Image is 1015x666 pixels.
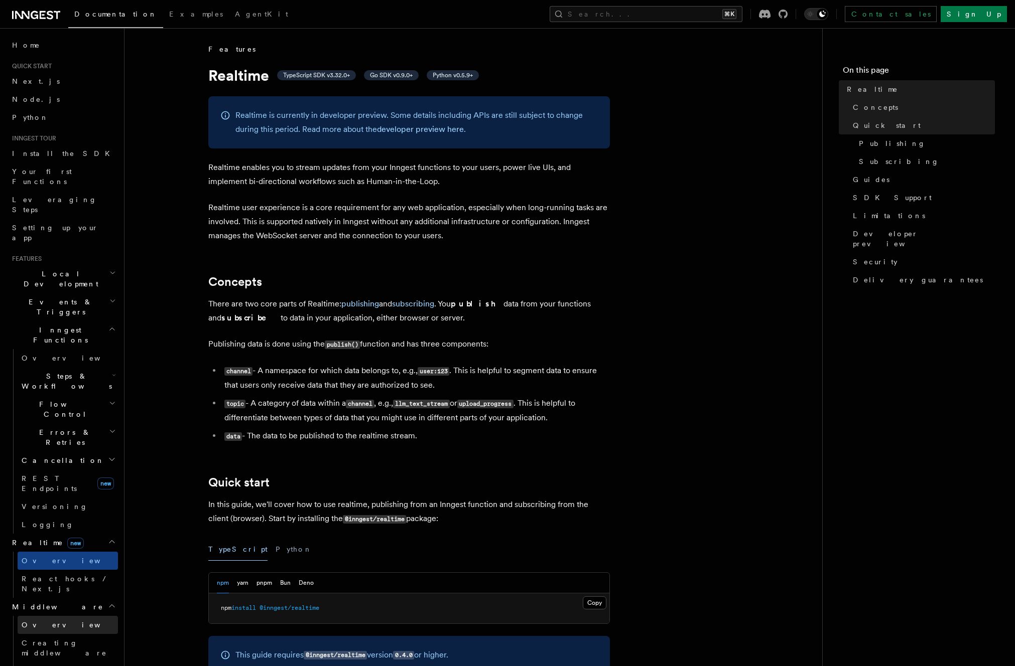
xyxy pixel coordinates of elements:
[8,255,42,263] span: Features
[8,269,109,289] span: Local Development
[853,229,995,249] span: Developer preview
[18,552,118,570] a: Overview
[325,341,360,349] code: publish()
[68,3,163,28] a: Documentation
[221,429,610,443] li: - The data to be published to the realtime stream.
[18,570,118,598] a: React hooks / Next.js
[849,225,995,253] a: Developer preview
[843,80,995,98] a: Realtime
[22,575,110,593] span: React hooks / Next.js
[845,6,937,22] a: Contact sales
[849,171,995,189] a: Guides
[208,201,610,243] p: Realtime user experience is a core requirement for any web application, especially when long-runn...
[418,367,449,376] code: user:123
[12,168,72,186] span: Your first Functions
[12,149,116,157] span: Install the SDK
[8,162,118,191] a: Your first Functions
[433,71,473,79] span: Python v0.5.9+
[163,3,229,27] a: Examples
[853,257,898,267] span: Security
[217,573,229,593] button: npm
[208,160,610,189] p: Realtime enables you to stream updates from your Inngest functions to your users, power live UIs,...
[849,98,995,116] a: Concepts
[722,9,736,19] kbd: ⌘K
[853,193,932,203] span: SDK Support
[853,275,983,285] span: Delivery guarantees
[849,253,995,271] a: Security
[8,552,118,598] div: Realtimenew
[8,134,56,142] span: Inngest tour
[208,337,610,352] p: Publishing data is done using the function and has three components:
[208,275,262,289] a: Concepts
[583,596,606,609] button: Copy
[377,124,464,134] a: developer preview here
[221,396,610,425] li: - A category of data within a , e.g., or . This is helpful to differentiate between types of data...
[8,325,108,345] span: Inngest Functions
[8,108,118,126] a: Python
[392,299,434,308] a: subscribing
[22,354,125,362] span: Overview
[341,299,379,308] a: publishing
[97,477,114,489] span: new
[8,297,109,317] span: Events & Triggers
[221,604,231,611] span: npm
[849,271,995,289] a: Delivery guarantees
[224,432,242,441] code: data
[843,64,995,80] h4: On this page
[451,299,503,308] strong: publish
[804,8,828,20] button: Toggle dark mode
[12,113,49,121] span: Python
[8,534,118,552] button: Realtimenew
[8,321,118,349] button: Inngest Functions
[224,367,252,376] code: channel
[208,44,256,54] span: Features
[8,191,118,219] a: Leveraging Steps
[8,72,118,90] a: Next.js
[208,475,270,489] a: Quick start
[8,90,118,108] a: Node.js
[22,621,125,629] span: Overview
[8,602,103,612] span: Middleware
[221,364,610,392] li: - A namespace for which data belongs to, e.g., . This is helpful to segment data to ensure that u...
[67,538,84,549] span: new
[12,40,40,50] span: Home
[276,538,312,561] button: Python
[235,10,288,18] span: AgentKit
[235,648,448,662] p: This guide requires version or higher.
[12,224,98,242] span: Setting up your app
[393,400,449,408] code: llm_text_stream
[221,313,281,322] strong: subscribe
[260,604,319,611] span: @inngest/realtime
[22,521,74,529] span: Logging
[859,156,939,166] span: Subscribing
[231,604,256,611] span: install
[18,371,112,391] span: Steps & Workflows
[208,538,268,561] button: TypeScript
[8,598,118,616] button: Middleware
[855,152,995,171] a: Subscribing
[18,634,118,662] a: Creating middleware
[853,120,921,130] span: Quick start
[370,71,413,79] span: Go SDK v0.9.0+
[22,557,125,565] span: Overview
[8,219,118,247] a: Setting up your app
[8,36,118,54] a: Home
[12,77,60,85] span: Next.js
[343,515,406,524] code: @inngest/realtime
[18,427,109,447] span: Errors & Retries
[169,10,223,18] span: Examples
[393,651,414,659] code: 0.4.0
[847,84,898,94] span: Realtime
[853,211,925,221] span: Limitations
[18,399,109,419] span: Flow Control
[18,349,118,367] a: Overview
[304,651,367,659] code: @inngest/realtime
[853,102,898,112] span: Concepts
[237,573,248,593] button: yarn
[18,395,118,423] button: Flow Control
[8,144,118,162] a: Install the SDK
[257,573,272,593] button: pnpm
[283,71,350,79] span: TypeScript SDK v3.32.0+
[849,189,995,207] a: SDK Support
[208,297,610,325] p: There are two core parts of Realtime: and . You data from your functions and to data in your appl...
